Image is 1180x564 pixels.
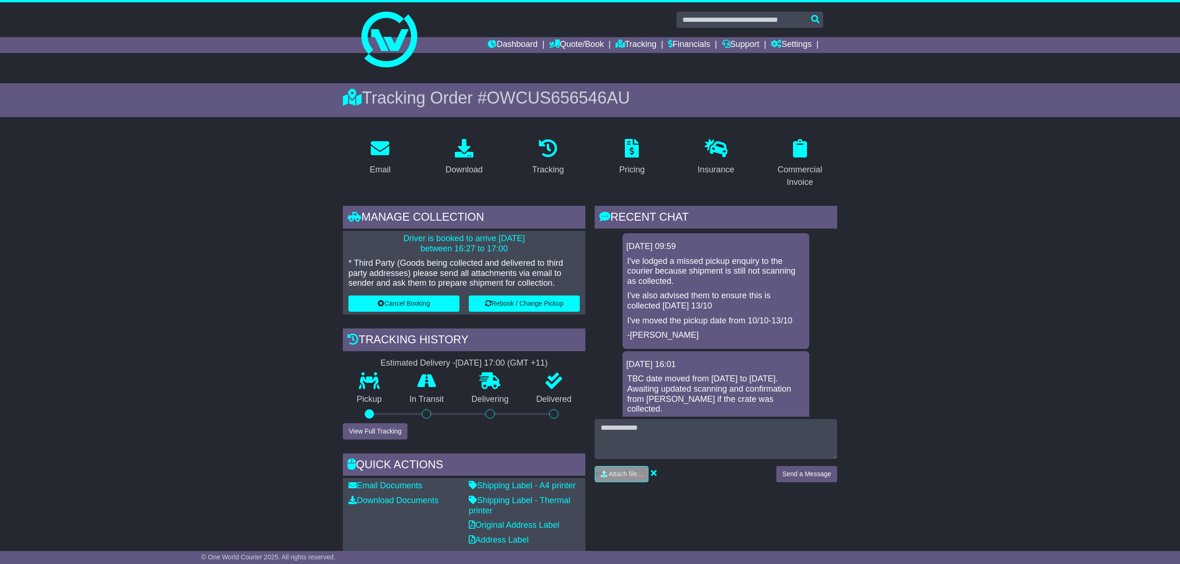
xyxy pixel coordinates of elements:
[343,453,585,479] div: Quick Actions
[469,496,570,515] a: Shipping Label - Thermal printer
[396,394,458,405] p: In Transit
[722,37,760,53] a: Support
[343,206,585,231] div: Manage collection
[469,481,576,490] a: Shipping Label - A4 printer
[348,295,459,312] button: Cancel Booking
[626,242,806,252] div: [DATE] 09:59
[343,394,396,405] p: Pickup
[771,37,812,53] a: Settings
[469,295,580,312] button: Rebook / Change Pickup
[348,258,580,289] p: * Third Party (Goods being collected and delivered to third party addresses) please send all atta...
[526,136,570,179] a: Tracking
[523,394,586,405] p: Delivered
[439,136,489,179] a: Download
[343,423,407,439] button: View Full Tracking
[469,520,559,530] a: Original Address Label
[697,164,734,176] div: Insurance
[469,535,529,544] a: Address Label
[532,164,564,176] div: Tracking
[348,481,422,490] a: Email Documents
[627,256,805,287] p: I've lodged a missed pickup enquiry to the courier because shipment is still not scanning as coll...
[348,496,439,505] a: Download Documents
[619,164,645,176] div: Pricing
[348,234,580,254] p: Driver is booked to arrive [DATE] between 16:27 to 17:00
[458,394,523,405] p: Delivering
[549,37,604,53] a: Quote/Book
[626,360,806,370] div: [DATE] 16:01
[343,328,585,354] div: Tracking history
[776,466,837,482] button: Send a Message
[487,88,630,107] span: OWCUS656546AU
[668,37,710,53] a: Financials
[201,553,335,561] span: © One World Courier 2025. All rights reserved.
[343,358,585,368] div: Estimated Delivery -
[343,88,837,108] div: Tracking Order #
[627,316,805,326] p: I've moved the pickup date from 10/10-13/10
[488,37,538,53] a: Dashboard
[455,358,548,368] div: [DATE] 17:00 (GMT +11)
[691,136,740,179] a: Insurance
[364,136,397,179] a: Email
[768,164,831,189] div: Commercial Invoice
[762,136,837,192] a: Commercial Invoice
[627,291,805,311] p: I've also advised them to ensure this is collected [DATE] 13/10
[616,37,656,53] a: Tracking
[370,164,391,176] div: Email
[446,164,483,176] div: Download
[627,330,805,341] p: -[PERSON_NAME]
[595,206,837,231] div: RECENT CHAT
[613,136,651,179] a: Pricing
[627,374,805,414] p: TBC date moved from [DATE] to [DATE]. Awaiting updated scanning and confirmation from [PERSON_NAM...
